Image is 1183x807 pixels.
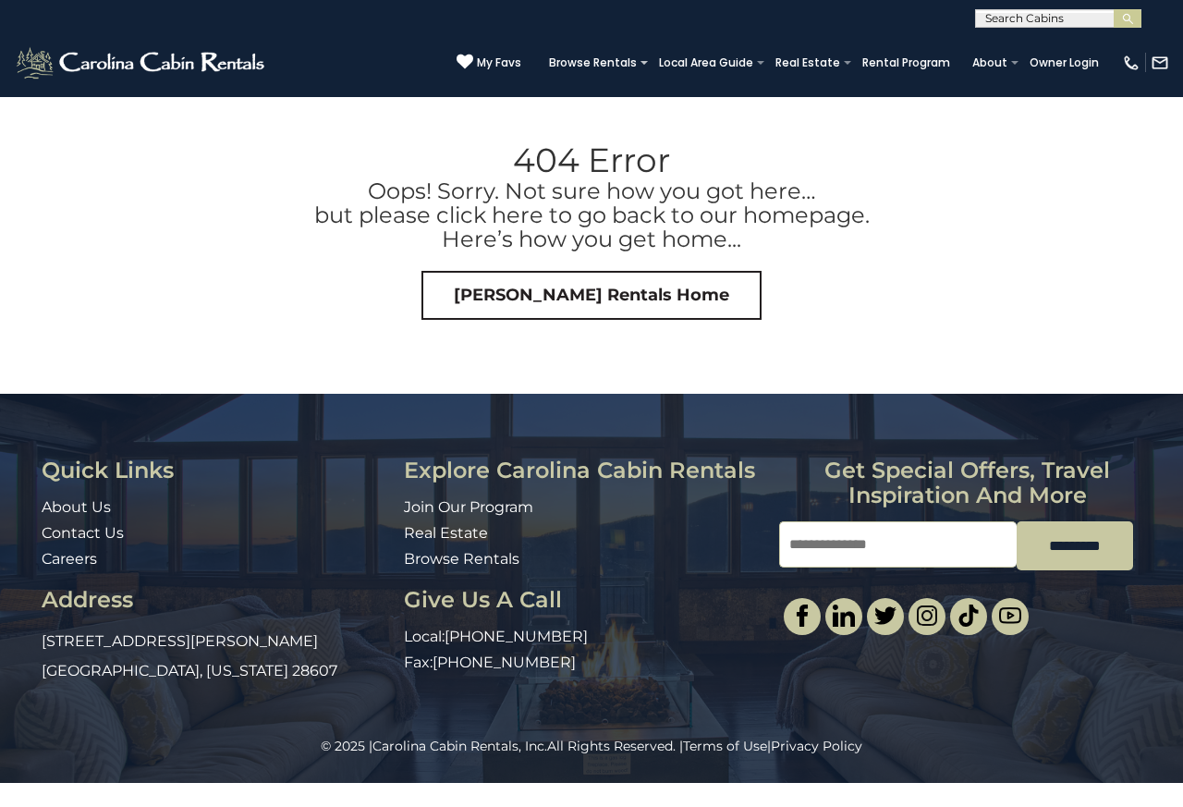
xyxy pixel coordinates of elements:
img: White-1-2.png [14,44,270,81]
h3: Quick Links [42,459,390,483]
h3: Get special offers, travel inspiration and more [779,459,1155,507]
a: Browse Rentals [540,50,646,76]
img: tiktok.svg [957,605,980,627]
a: Local Area Guide [650,50,762,76]
p: [STREET_ADDRESS][PERSON_NAME] [GEOGRAPHIC_DATA], [US_STATE] 28607 [42,627,390,686]
img: mail-regular-white.png [1151,54,1169,72]
h3: Address [42,588,390,612]
a: [PERSON_NAME] Rentals Home [421,271,762,321]
span: My Favs [477,55,521,71]
a: [PHONE_NUMBER] [445,628,588,645]
a: About [963,50,1017,76]
img: twitter-single.svg [874,605,896,627]
img: linkedin-single.svg [833,605,855,627]
a: Rental Program [853,50,959,76]
a: About Us [42,498,111,516]
a: Real Estate [404,524,488,542]
img: facebook-single.svg [791,605,813,627]
span: © 2025 | [321,738,547,754]
a: Browse Rentals [404,550,519,568]
p: All Rights Reserved. | | [42,737,1141,755]
h3: Explore Carolina Cabin Rentals [404,459,766,483]
a: Privacy Policy [771,738,862,754]
a: Careers [42,550,97,568]
a: Carolina Cabin Rentals, Inc. [372,738,547,754]
a: [PHONE_NUMBER] [433,654,576,671]
h3: Give Us A Call [404,588,766,612]
a: Join Our Program [404,498,533,516]
img: phone-regular-white.png [1122,54,1140,72]
p: Local: [404,627,766,648]
p: Fax: [404,653,766,674]
a: Real Estate [766,50,849,76]
a: Terms of Use [683,738,767,754]
a: Owner Login [1020,50,1108,76]
img: youtube-light.svg [999,605,1021,627]
a: Contact Us [42,524,124,542]
img: instagram-single.svg [916,605,938,627]
a: My Favs [457,54,521,72]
